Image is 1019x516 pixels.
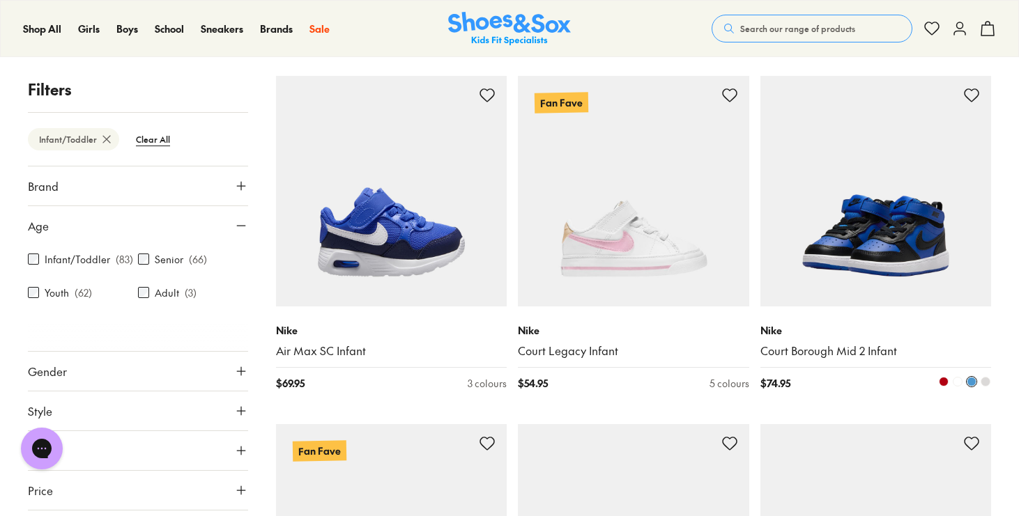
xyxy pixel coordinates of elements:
p: Fan Fave [292,441,346,462]
p: Fan Fave [535,92,588,113]
label: Senior [155,252,183,267]
label: Youth [45,286,69,300]
span: $ 74.95 [760,376,790,391]
btn: Clear All [125,127,181,152]
button: Price [28,471,248,510]
button: Search our range of products [712,15,912,42]
a: Sneakers [201,22,243,36]
p: ( 66 ) [189,252,207,267]
p: ( 83 ) [116,252,133,267]
p: Nike [518,323,749,338]
a: School [155,22,184,36]
div: 3 colours [468,376,507,391]
button: Style [28,391,248,430]
button: Gender [28,352,248,391]
a: Girls [78,22,100,36]
span: $ 54.95 [518,376,548,391]
a: Court Legacy Infant [518,343,749,359]
a: Court Borough Mid 2 Infant [760,343,992,359]
button: Colour [28,431,248,470]
label: Adult [155,286,179,300]
btn: Infant/Toddler [28,128,119,150]
span: Price [28,482,53,499]
label: Infant/Toddler [45,252,110,267]
span: Style [28,402,52,419]
a: Air Max SC Infant [276,343,507,359]
span: Search our range of products [740,22,855,35]
a: Boys [116,22,138,36]
a: Shop All [23,22,61,36]
button: Brand [28,166,248,205]
a: Shoes & Sox [448,12,571,46]
a: Sale [309,22,330,36]
iframe: Gorgias live chat messenger [14,423,70,474]
p: Filters [28,78,248,101]
img: SNS_Logo_Responsive.svg [448,12,571,46]
p: ( 3 ) [185,286,197,300]
span: Brand [28,178,59,194]
p: ( 62 ) [75,286,92,300]
a: Fan Fave [518,76,749,307]
p: Nike [760,323,992,338]
a: Brands [260,22,293,36]
span: Gender [28,363,67,380]
button: Age [28,206,248,245]
span: $ 69.95 [276,376,305,391]
div: 5 colours [710,376,749,391]
p: Nike [276,323,507,338]
span: Age [28,217,49,234]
